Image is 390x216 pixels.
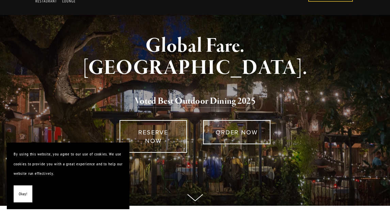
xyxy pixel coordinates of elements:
a: RESERVE NOW [120,120,187,153]
a: Voted Best Outdoor Dining 202 [135,95,251,108]
h2: 5 [44,94,346,109]
p: By using this website, you agree to our use of cookies. We use cookies to provide you with a grea... [14,149,123,179]
span: Okay! [19,189,27,199]
a: ORDER NOW [203,120,270,144]
section: Cookie banner [7,143,129,209]
button: Okay! [14,185,32,203]
strong: Global Fare. [GEOGRAPHIC_DATA]. [83,33,307,81]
